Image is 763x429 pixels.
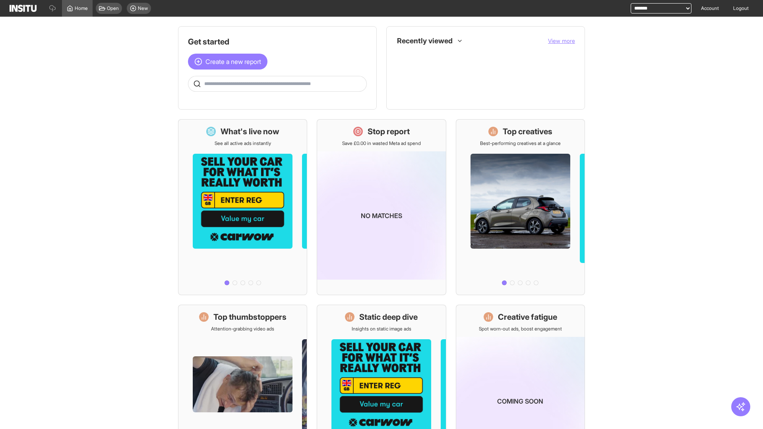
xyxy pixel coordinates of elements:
span: View more [548,37,575,44]
h1: Stop report [368,126,410,137]
p: No matches [361,211,402,220]
a: What's live nowSee all active ads instantly [178,119,307,295]
p: Save £0.00 in wasted Meta ad spend [342,140,421,147]
span: Create a new report [205,57,261,66]
span: Open [107,5,119,12]
p: See all active ads instantly [215,140,271,147]
button: Create a new report [188,54,267,70]
h1: Get started [188,36,367,47]
img: coming-soon-gradient_kfitwp.png [317,151,445,280]
h1: Top thumbstoppers [213,311,287,323]
h1: Static deep dive [359,311,418,323]
p: Insights on static image ads [352,326,411,332]
button: View more [548,37,575,45]
p: Best-performing creatives at a glance [480,140,561,147]
img: Logo [10,5,37,12]
a: Stop reportSave £0.00 in wasted Meta ad spendNo matches [317,119,446,295]
span: Home [75,5,88,12]
h1: Top creatives [503,126,552,137]
p: Attention-grabbing video ads [211,326,274,332]
h1: What's live now [221,126,279,137]
span: New [138,5,148,12]
a: Top creativesBest-performing creatives at a glance [456,119,585,295]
